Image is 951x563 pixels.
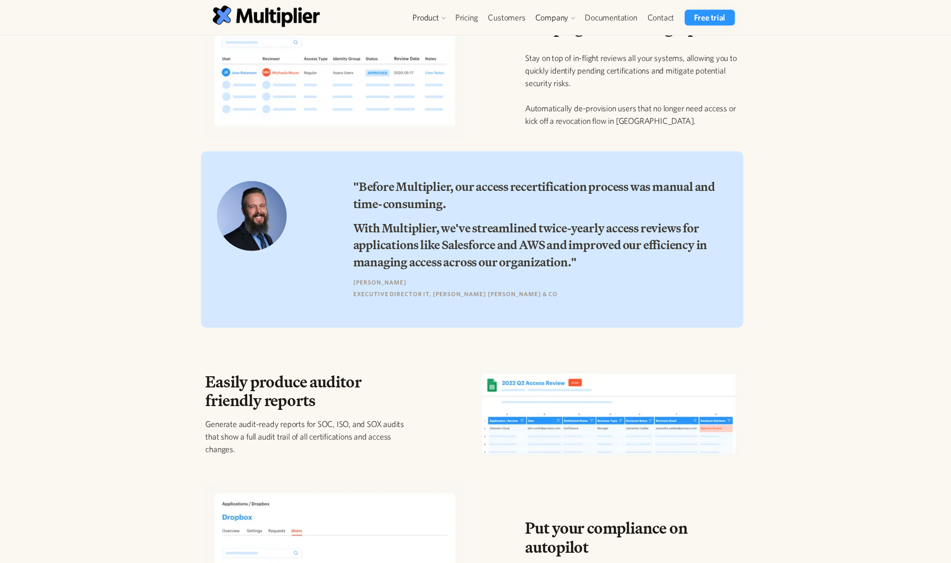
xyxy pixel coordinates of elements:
[408,10,450,26] div: Product
[450,10,483,26] a: Pricing
[685,10,735,26] a: Free trial
[525,519,738,557] h2: Put your compliance on autopilot
[353,279,406,286] strong: [PERSON_NAME]
[535,12,569,23] div: Company
[412,12,439,23] div: Product
[353,178,721,212] h3: "Before Multiplier, our access recertification process was manual and time-consuming.
[483,10,531,26] a: Customers
[580,10,642,26] a: Documentation
[353,290,721,299] h6: EXECUTIVE DIRECTOR IT, [PERSON_NAME] [PERSON_NAME] & CO
[531,10,580,26] div: Company
[642,10,680,26] a: Contact
[525,52,738,127] p: Stay on top of in-flight reviews all your systems, allowing you to quickly identify pending certi...
[353,220,721,271] h3: With Multiplier, we've streamlined twice-yearly access reviews for applications like Salesforce a...
[571,252,577,271] strong: "
[206,373,419,411] h2: Easily produce auditor friendly reports
[206,418,419,455] p: Generate audit-ready reports for SOC, ISO, and SOX audits that show a full audit trail of all cer...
